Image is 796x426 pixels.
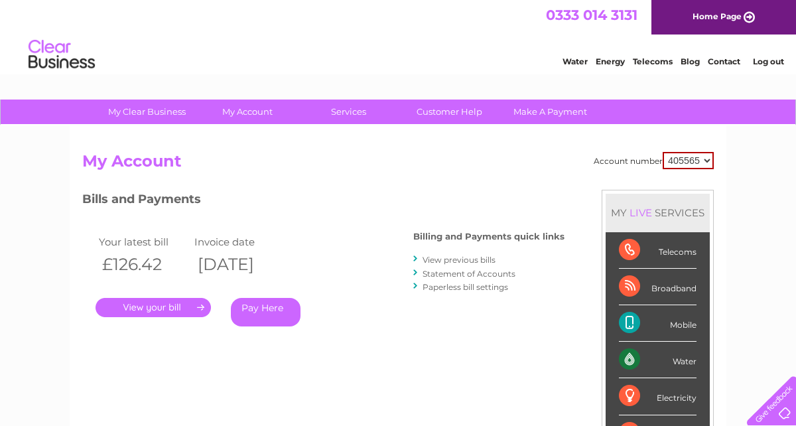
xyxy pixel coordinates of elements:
[96,233,191,251] td: Your latest bill
[231,298,300,326] a: Pay Here
[619,342,696,378] div: Water
[619,378,696,415] div: Electricity
[193,100,302,124] a: My Account
[423,282,508,292] a: Paperless bill settings
[633,56,673,66] a: Telecoms
[546,7,637,23] a: 0333 014 3131
[82,190,564,213] h3: Bills and Payments
[681,56,700,66] a: Blog
[423,269,515,279] a: Statement of Accounts
[191,233,287,251] td: Invoice date
[619,232,696,269] div: Telecoms
[92,100,202,124] a: My Clear Business
[627,206,655,219] div: LIVE
[96,251,191,278] th: £126.42
[596,56,625,66] a: Energy
[753,56,784,66] a: Log out
[86,7,712,64] div: Clear Business is a trading name of Verastar Limited (registered in [GEOGRAPHIC_DATA] No. 3667643...
[496,100,605,124] a: Make A Payment
[413,232,564,242] h4: Billing and Payments quick links
[28,35,96,75] img: logo.png
[96,298,211,317] a: .
[191,251,287,278] th: [DATE]
[606,194,710,232] div: MY SERVICES
[619,305,696,342] div: Mobile
[294,100,403,124] a: Services
[594,152,714,169] div: Account number
[423,255,496,265] a: View previous bills
[395,100,504,124] a: Customer Help
[619,269,696,305] div: Broadband
[82,152,714,177] h2: My Account
[563,56,588,66] a: Water
[708,56,740,66] a: Contact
